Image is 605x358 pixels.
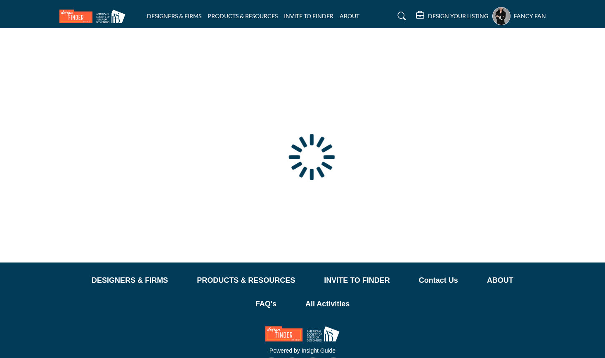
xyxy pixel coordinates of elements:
a: Contact Us [419,275,458,286]
h5: Fancy Fan [514,12,546,20]
a: All Activities [305,298,350,310]
button: Show hide supplier dropdown [492,7,510,25]
a: ABOUT [340,12,359,19]
img: No Site Logo [265,326,340,341]
a: PRODUCTS & RESOURCES [197,275,295,286]
a: ABOUT [487,275,513,286]
a: FAQ's [255,298,277,310]
a: Powered by Insight Guide [269,347,336,354]
div: DESIGN YOUR LISTING [416,11,488,21]
a: Search [390,10,411,23]
a: INVITE TO FINDER [324,275,390,286]
a: DESIGNERS & FIRMS [92,275,168,286]
a: PRODUCTS & RESOURCES [208,12,278,19]
img: Site Logo [59,10,130,23]
a: DESIGNERS & FIRMS [147,12,201,19]
h5: DESIGN YOUR LISTING [428,12,488,20]
a: INVITE TO FINDER [284,12,333,19]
